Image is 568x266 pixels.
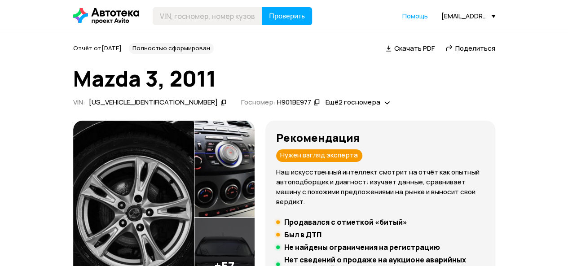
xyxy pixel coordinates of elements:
[73,44,122,52] span: Отчёт от [DATE]
[153,7,262,25] input: VIN, госномер, номер кузова
[276,167,484,207] p: Наш искусственный интеллект смотрит на отчёт как опытный автоподборщик и диагност: изучает данные...
[277,98,311,107] div: Н901ВЕ977
[386,44,435,53] a: Скачать PDF
[73,66,495,91] h1: Mazda 3, 2011
[269,13,305,20] span: Проверить
[241,97,275,107] span: Госномер:
[276,131,484,144] h3: Рекомендация
[284,243,440,252] h5: Не найдены ограничения на регистрацию
[73,97,85,107] span: VIN :
[441,12,495,20] div: [EMAIL_ADDRESS][DOMAIN_NAME]
[394,44,435,53] span: Скачать PDF
[325,97,380,107] span: Ещё 2 госномера
[89,98,218,107] div: [US_VEHICLE_IDENTIFICATION_NUMBER]
[276,149,362,162] div: Нужен взгляд эксперта
[262,7,312,25] button: Проверить
[402,12,428,20] span: Помощь
[129,43,214,54] div: Полностью сформирован
[284,218,407,227] h5: Продавался с отметкой «битый»
[402,12,428,21] a: Помощь
[455,44,495,53] span: Поделиться
[284,230,321,239] h5: Был в ДТП
[445,44,495,53] a: Поделиться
